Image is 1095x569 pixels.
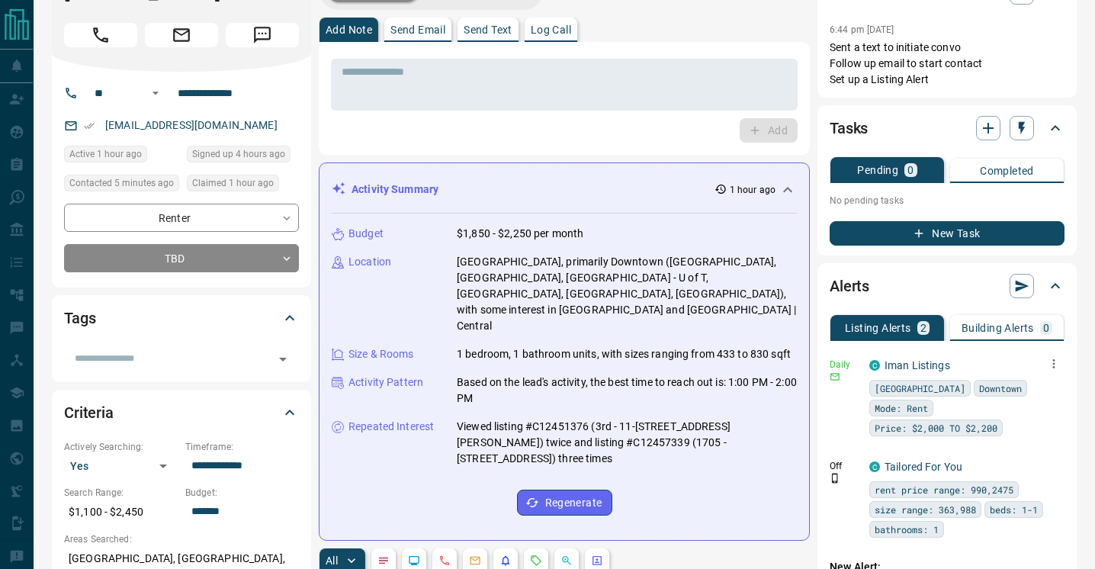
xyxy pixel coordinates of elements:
p: Send Email [390,24,445,35]
h2: Tags [64,306,95,330]
p: Based on the lead's activity, the best time to reach out is: 1:00 PM - 2:00 PM [457,375,797,407]
h2: Criteria [64,400,114,425]
svg: Email [830,371,840,382]
p: Timeframe: [185,440,299,454]
svg: Emails [469,555,481,567]
span: rent price range: 990,2475 [875,482,1013,497]
p: Daily [830,358,860,371]
a: Tailored For You [885,461,962,473]
span: beds: 1-1 [990,502,1038,517]
p: Pending [857,165,898,175]
p: 0 [1043,323,1049,333]
div: Sun Oct 12 2025 [64,175,179,196]
div: Sun Oct 12 2025 [187,175,299,196]
p: No pending tasks [830,189,1064,212]
p: Add Note [326,24,372,35]
p: Off [830,459,860,473]
div: Activity Summary1 hour ago [332,175,797,204]
p: 6:44 pm [DATE] [830,24,894,35]
p: $1,100 - $2,450 [64,500,178,525]
span: Signed up 4 hours ago [192,146,285,162]
div: condos.ca [869,360,880,371]
h2: Tasks [830,116,868,140]
p: Activity Pattern [348,375,423,391]
svg: Agent Actions [591,555,603,567]
p: Budget: [185,486,299,500]
p: Actively Searching: [64,440,178,454]
svg: Requests [530,555,542,567]
span: bathrooms: 1 [875,522,939,537]
div: Alerts [830,268,1064,304]
svg: Lead Browsing Activity [408,555,420,567]
a: Iman Listings [885,359,950,371]
span: Email [145,23,218,47]
svg: Notes [377,555,390,567]
span: size range: 363,988 [875,502,976,517]
p: [GEOGRAPHIC_DATA], primarily Downtown ([GEOGRAPHIC_DATA], [GEOGRAPHIC_DATA], [GEOGRAPHIC_DATA] - ... [457,254,797,334]
span: Message [226,23,299,47]
span: [GEOGRAPHIC_DATA] [875,381,965,396]
div: Yes [64,454,178,478]
div: condos.ca [869,461,880,472]
span: Active 1 hour ago [69,146,142,162]
p: Sent a text to initiate convo Follow up email to start contact Set up a Listing Alert [830,40,1064,88]
div: TBD [64,244,299,272]
p: Size & Rooms [348,346,414,362]
p: All [326,555,338,566]
button: Open [146,84,165,102]
span: Price: $2,000 TO $2,200 [875,420,997,436]
span: Contacted 5 minutes ago [69,175,174,191]
p: Viewed listing #C12451376 (3rd - 11-[STREET_ADDRESS][PERSON_NAME]) twice and listing #C12457339 (... [457,419,797,467]
svg: Email Verified [84,121,95,131]
p: Log Call [531,24,571,35]
p: Budget [348,226,384,242]
p: $1,850 - $2,250 per month [457,226,583,242]
div: Sun Oct 12 2025 [64,146,179,167]
p: Repeated Interest [348,419,434,435]
button: Open [272,349,294,370]
p: Building Alerts [962,323,1034,333]
div: Criteria [64,394,299,431]
svg: Opportunities [560,555,573,567]
span: Mode: Rent [875,400,928,416]
span: Claimed 1 hour ago [192,175,274,191]
svg: Calls [438,555,451,567]
p: 1 hour ago [730,183,775,197]
p: Areas Searched: [64,532,299,546]
p: Listing Alerts [845,323,911,333]
a: [EMAIL_ADDRESS][DOMAIN_NAME] [105,119,278,131]
span: Downtown [979,381,1022,396]
div: Sun Oct 12 2025 [187,146,299,167]
svg: Listing Alerts [499,555,512,567]
p: Send Text [464,24,512,35]
div: Renter [64,204,299,232]
p: Search Range: [64,486,178,500]
p: Activity Summary [352,182,438,198]
button: Regenerate [517,490,612,516]
div: Tasks [830,110,1064,146]
button: New Task [830,221,1064,246]
span: Call [64,23,137,47]
h2: Alerts [830,274,869,298]
p: 2 [920,323,926,333]
svg: Push Notification Only [830,473,840,484]
p: Location [348,254,391,270]
div: Tags [64,300,299,336]
p: Completed [980,166,1034,176]
p: 0 [907,165,914,175]
p: 1 bedroom, 1 bathroom units, with sizes ranging from 433 to 830 sqft [457,346,791,362]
